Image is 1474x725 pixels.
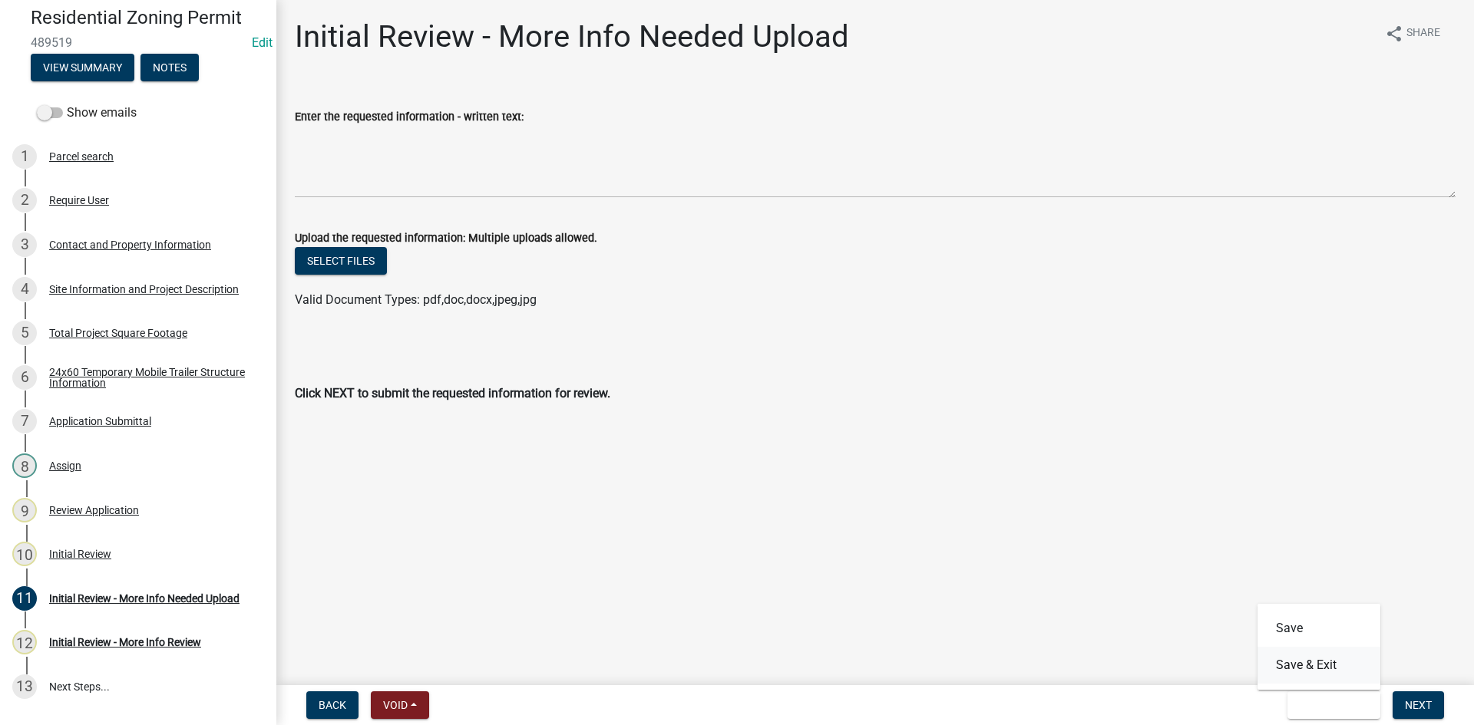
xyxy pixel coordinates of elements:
span: Next [1405,699,1432,711]
div: Review Application [49,505,139,516]
div: Initial Review - More Info Needed Upload [49,593,240,604]
div: Site Information and Project Description [49,284,239,295]
div: 5 [12,321,37,345]
button: View Summary [31,54,134,81]
button: Save [1258,610,1380,647]
span: Valid Document Types: pdf,doc,docx,jpeg,jpg [295,292,537,307]
span: Back [319,699,346,711]
div: 7 [12,409,37,433]
div: 4 [12,277,37,302]
button: shareShare [1373,18,1453,48]
button: Save & Exit [1258,647,1380,684]
div: 24x60 Temporary Mobile Trailer Structure Information [49,367,252,388]
div: Require User [49,195,109,206]
label: Upload the requested information: Multiple uploads allowed. [295,233,597,244]
button: Back [306,691,359,719]
button: Next [1393,691,1444,719]
button: Select files [295,247,387,275]
div: 13 [12,674,37,699]
a: Edit [252,35,273,50]
button: Notes [140,54,199,81]
div: 11 [12,586,37,611]
wm-modal-confirm: Notes [140,62,199,74]
div: Save & Exit [1258,604,1380,690]
div: 3 [12,232,37,257]
h4: Residential Zoning Permit [31,7,264,29]
div: Assign [49,460,81,471]
div: Initial Review [49,549,111,559]
div: Initial Review - More Info Review [49,637,201,648]
div: Parcel search [49,151,114,162]
button: Void [371,691,429,719]
wm-modal-confirm: Summary [31,62,134,74]
span: 489519 [31,35,246,50]
strong: Click NEXT to submit the requested information for review. [295,386,610,400]
div: 9 [12,498,37,522]
div: Application Submittal [49,416,151,427]
div: 2 [12,188,37,213]
div: 1 [12,144,37,169]
div: 8 [12,453,37,478]
div: 12 [12,630,37,654]
div: Total Project Square Footage [49,328,187,338]
span: Share [1406,25,1440,43]
label: Enter the requested information - written text: [295,112,524,123]
i: share [1385,25,1403,43]
button: Save & Exit [1287,691,1380,719]
div: 10 [12,542,37,566]
wm-modal-confirm: Edit Application Number [252,35,273,50]
label: Show emails [37,104,137,122]
span: Save & Exit [1300,699,1359,711]
div: 6 [12,365,37,390]
span: Void [383,699,408,711]
h1: Initial Review - More Info Needed Upload [295,18,849,55]
div: Contact and Property Information [49,239,211,250]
